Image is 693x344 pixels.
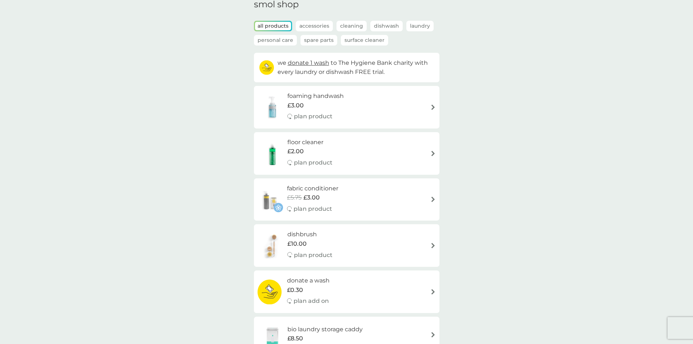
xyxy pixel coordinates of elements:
[255,22,291,30] button: all products
[287,276,330,285] h6: donate a wash
[287,334,303,343] span: £8.50
[430,151,436,156] img: arrow right
[430,332,436,337] img: arrow right
[300,35,337,46] button: Spare Parts
[294,158,332,167] p: plan product
[430,243,436,248] img: arrow right
[287,147,304,156] span: £2.00
[278,58,434,77] p: we to The Hygiene Bank charity with every laundry or dishwash FREE trial.
[258,94,287,120] img: foaming handwash
[303,193,320,202] span: £3.00
[296,21,333,31] button: Accessories
[287,239,307,249] span: £10.00
[287,138,332,147] h6: floor cleaner
[294,296,329,306] p: plan add on
[406,21,434,31] button: Laundry
[258,141,287,166] img: floor cleaner
[287,285,303,295] span: £0.30
[430,289,436,294] img: arrow right
[287,325,363,334] h6: bio laundry storage caddy
[258,279,282,305] img: donate a wash
[294,250,332,260] p: plan product
[430,104,436,110] img: arrow right
[287,230,332,239] h6: dishbrush
[430,197,436,202] img: arrow right
[287,193,302,202] span: £5.75
[341,35,388,46] button: Surface Cleaner
[294,112,332,121] p: plan product
[287,184,338,193] h6: fabric conditioner
[336,21,367,31] button: Cleaning
[287,91,344,101] h6: foaming handwash
[288,59,329,66] span: donate 1 wash
[287,101,304,110] span: £3.00
[254,35,297,46] button: Personal Care
[370,21,403,31] button: Dishwash
[258,187,283,212] img: fabric conditioner
[258,233,287,258] img: dishbrush
[294,204,332,214] p: plan product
